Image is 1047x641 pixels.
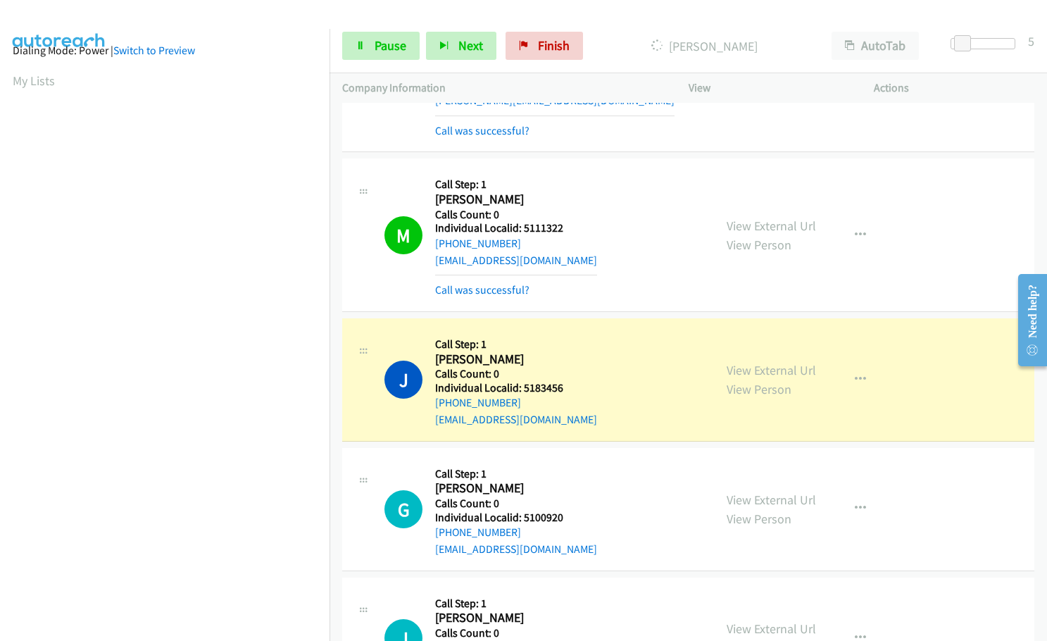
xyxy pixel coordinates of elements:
a: [PHONE_NUMBER] [435,525,521,539]
button: Next [426,32,496,60]
p: View [689,80,849,97]
a: Call was successful? [435,124,529,137]
a: View Person [727,381,791,397]
a: Switch to Preview [113,44,195,57]
a: View Person [727,511,791,527]
a: Pause [342,32,420,60]
button: AutoTab [832,32,919,60]
a: View External Url [727,492,816,508]
h5: Individual Localid: 5100920 [435,511,597,525]
h5: Individual Localid: 5183456 [435,381,597,395]
a: [PHONE_NUMBER] [435,237,521,250]
h2: [PERSON_NAME] [435,480,597,497]
h5: Calls Count: 0 [435,367,597,381]
p: [PERSON_NAME] [602,37,806,56]
a: View External Url [727,621,816,637]
h1: J [384,361,422,399]
a: View External Url [727,218,816,234]
span: Finish [538,37,570,54]
span: Pause [375,37,406,54]
h1: M [384,216,422,254]
h1: G [384,490,422,528]
p: Actions [874,80,1034,97]
a: [EMAIL_ADDRESS][DOMAIN_NAME] [435,542,597,556]
p: Company Information [342,80,663,97]
iframe: Resource Center [1006,264,1047,376]
div: 5 [1028,32,1034,51]
h5: Calls Count: 0 [435,208,597,222]
h5: Call Step: 1 [435,467,597,481]
div: Dialing Mode: Power | [13,42,317,59]
h2: [PERSON_NAME] [435,351,597,368]
span: Next [458,37,483,54]
h5: Individual Localid: 5111322 [435,221,597,235]
a: [EMAIL_ADDRESS][DOMAIN_NAME] [435,413,597,426]
a: [EMAIL_ADDRESS][DOMAIN_NAME] [435,254,597,267]
div: The call is yet to be attempted [384,490,422,528]
a: View External Url [727,362,816,378]
a: My Lists [13,73,55,89]
h5: Call Step: 1 [435,178,597,192]
h5: Call Step: 1 [435,337,597,351]
h2: [PERSON_NAME] [435,192,595,208]
a: Call was successful? [435,283,529,297]
h2: [PERSON_NAME] [435,610,675,626]
h5: Calls Count: 0 [435,497,597,511]
a: Finish [506,32,583,60]
h5: Call Step: 1 [435,597,675,611]
h5: Calls Count: 0 [435,626,675,640]
a: [PHONE_NUMBER] [435,396,521,409]
a: View Person [727,237,791,253]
